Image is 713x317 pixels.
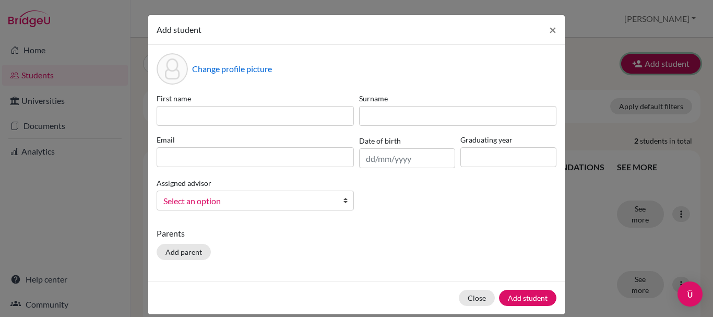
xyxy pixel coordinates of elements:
[499,290,556,306] button: Add student
[541,15,565,44] button: Close
[359,148,455,168] input: dd/mm/yyyy
[459,290,495,306] button: Close
[163,194,334,208] span: Select an option
[157,227,556,240] p: Parents
[157,178,211,189] label: Assigned advisor
[359,135,401,146] label: Date of birth
[157,134,354,145] label: Email
[678,281,703,307] div: Open Intercom Messenger
[157,25,201,34] span: Add student
[157,53,188,85] div: Profile picture
[157,244,211,260] button: Add parent
[549,22,556,37] span: ×
[460,134,556,145] label: Graduating year
[359,93,556,104] label: Surname
[157,93,354,104] label: First name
